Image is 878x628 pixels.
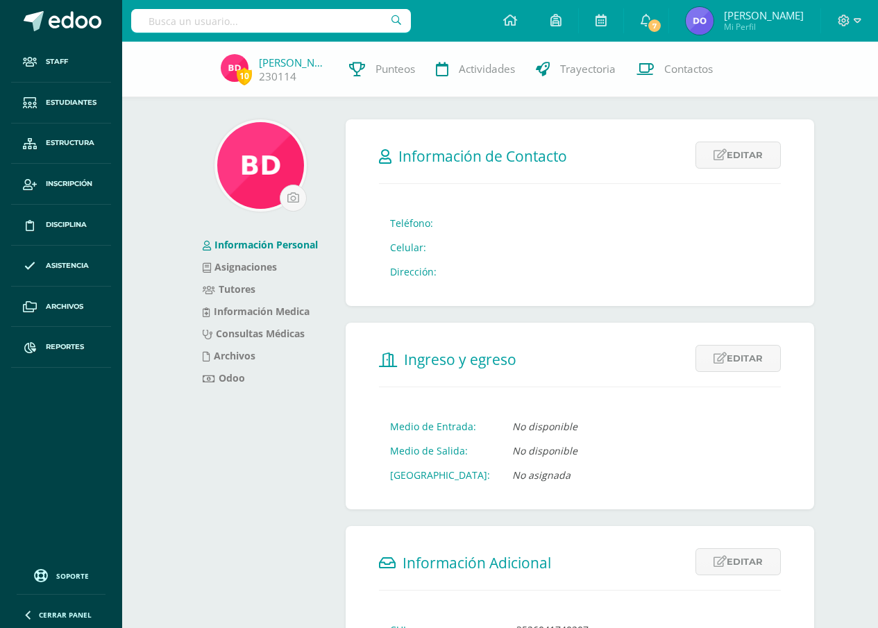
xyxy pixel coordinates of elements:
[379,414,501,439] td: Medio de Entrada:
[11,327,111,368] a: Reportes
[695,345,781,372] a: Editar
[39,610,92,620] span: Cerrar panel
[203,371,245,384] a: Odoo
[11,42,111,83] a: Staff
[646,18,661,33] span: 7
[686,7,714,35] img: 580415d45c0d8f7ad9595d428b689caf.png
[626,42,723,97] a: Contactos
[11,164,111,205] a: Inscripción
[459,62,515,76] span: Actividades
[379,211,448,235] td: Teléfono:
[203,260,277,273] a: Asignaciones
[695,548,781,575] a: Editar
[404,350,516,369] span: Ingreso y egreso
[525,42,626,97] a: Trayectoria
[379,260,448,284] td: Dirección:
[695,142,781,169] a: Editar
[237,67,252,85] span: 10
[375,62,415,76] span: Punteos
[46,219,87,230] span: Disciplina
[560,62,616,76] span: Trayectoria
[221,54,248,82] img: c3f93f50ca7e31731c9fb62a6c1df600.png
[724,8,804,22] span: [PERSON_NAME]
[398,146,567,166] span: Información de Contacto
[512,420,577,433] i: No disponible
[46,97,96,108] span: Estudiantes
[46,56,68,67] span: Staff
[425,42,525,97] a: Actividades
[46,341,84,353] span: Reportes
[203,349,255,362] a: Archivos
[664,62,713,76] span: Contactos
[46,301,83,312] span: Archivos
[259,69,296,84] a: 230114
[203,282,255,296] a: Tutores
[379,463,501,487] td: [GEOGRAPHIC_DATA]:
[217,122,304,209] img: 09922ec9f87853112a9ef77419bdb932.png
[11,83,111,124] a: Estudiantes
[339,42,425,97] a: Punteos
[259,56,328,69] a: [PERSON_NAME]
[11,287,111,328] a: Archivos
[131,9,411,33] input: Busca un usuario...
[46,260,89,271] span: Asistencia
[379,235,448,260] td: Celular:
[11,205,111,246] a: Disciplina
[724,21,804,33] span: Mi Perfil
[203,305,310,318] a: Información Medica
[11,124,111,164] a: Estructura
[17,566,105,584] a: Soporte
[11,246,111,287] a: Asistencia
[203,238,318,251] a: Información Personal
[403,553,551,572] span: Información Adicional
[512,468,571,482] i: No asignada
[56,571,89,581] span: Soporte
[379,439,501,463] td: Medio de Salida:
[46,178,92,189] span: Inscripción
[512,444,577,457] i: No disponible
[46,137,94,148] span: Estructura
[203,327,305,340] a: Consultas Médicas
